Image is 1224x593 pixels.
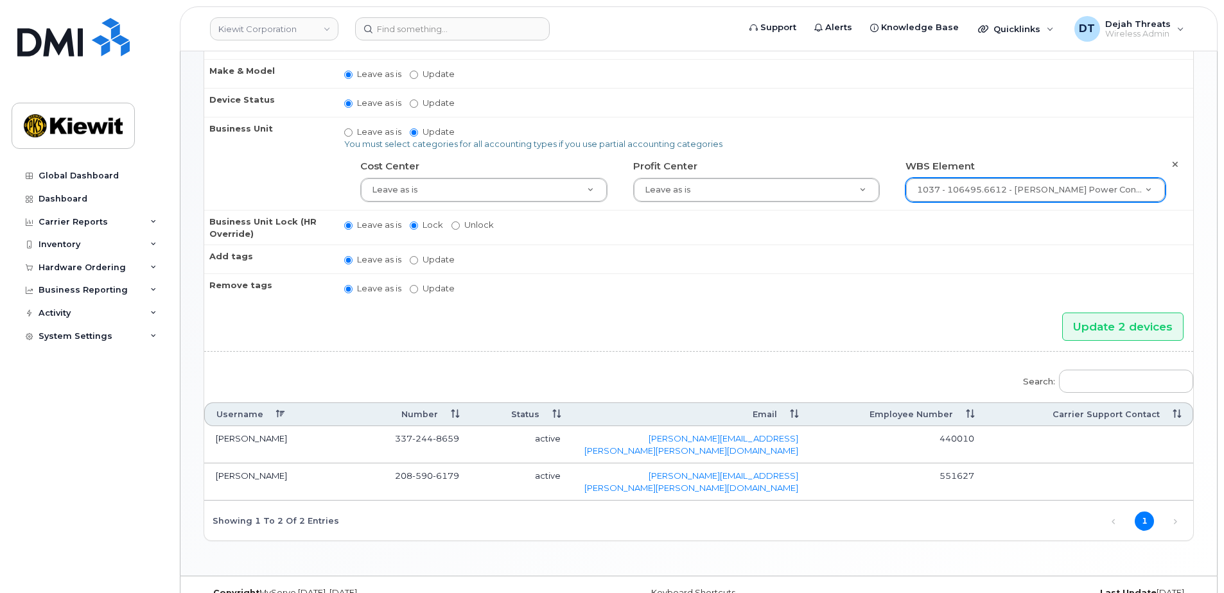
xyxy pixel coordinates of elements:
a: Leave as is [361,178,607,202]
span: Alerts [825,21,852,34]
td: [PERSON_NAME] [204,463,346,501]
span: 8659 [433,433,459,443]
span: 244 [412,433,433,443]
input: Find something... [355,17,550,40]
span: 337 [395,433,459,443]
input: Update [410,71,418,79]
label: Update [410,97,455,109]
label: Leave as is [344,126,401,138]
span: Leave as is [372,185,418,194]
input: Lock [410,221,418,230]
div: Showing 1 to 2 of 2 entries [204,509,339,531]
span: Dejah Threats [1105,19,1171,29]
label: Search: [1015,361,1193,397]
a: Alerts [805,15,861,40]
a: Kiewit Corporation [210,17,338,40]
td: [PERSON_NAME] [204,426,346,463]
th: Username: activate to sort column descending [204,402,346,426]
h4: Cost Center [360,161,608,172]
th: Number: activate to sort column ascending [346,402,471,426]
input: Leave as is [344,99,353,108]
input: Leave as is [344,221,353,230]
h4: Profit Center [633,161,880,172]
label: Leave as is [344,254,401,266]
span: 6179 [433,470,459,481]
span: 1037 - 106495.6612 - Kiewit Power Constructors [917,185,1175,194]
div: Dejah Threats [1065,16,1193,42]
span: Leave as is [645,185,691,194]
input: Update 2 devices [1062,313,1184,341]
div: Quicklinks [969,16,1063,42]
a: [PERSON_NAME][EMAIL_ADDRESS][PERSON_NAME][PERSON_NAME][DOMAIN_NAME] [584,470,798,493]
input: Update [410,99,418,108]
a: 1 [1135,511,1154,531]
label: Update [410,254,455,266]
label: Update [410,282,455,295]
td: active [471,463,572,501]
th: Device Status [204,88,333,117]
label: Leave as is [344,68,401,80]
a: [PERSON_NAME][EMAIL_ADDRESS][PERSON_NAME][PERSON_NAME][DOMAIN_NAME] [584,433,798,456]
input: Update [410,256,418,264]
h4: WBS Element [905,161,1166,172]
input: Search: [1059,370,1193,393]
th: Status: activate to sort column ascending [471,402,572,426]
span: 590 [412,470,433,481]
a: 1037 - 106495.6612 - [PERSON_NAME] Power Constructors [906,178,1165,202]
td: active [471,426,572,463]
input: Leave as is [344,128,353,137]
span: Wireless Admin [1105,29,1171,39]
label: Unlock [451,219,494,231]
th: Make & Model [204,59,333,88]
span: Knowledge Base [881,21,959,34]
label: Leave as is [344,97,401,109]
input: Unlock [451,221,460,230]
th: Remove tags [204,273,333,302]
a: Knowledge Base [861,15,968,40]
span: Support [760,21,796,34]
label: Update [410,126,455,138]
span: 208 [395,470,459,481]
a: Previous [1104,511,1123,531]
th: Email: activate to sort column ascending [572,402,810,426]
input: Leave as is [344,256,353,264]
th: Employee Number: activate to sort column ascending [810,402,986,426]
a: Support [740,15,805,40]
label: Lock [410,219,443,231]
input: Update [410,285,418,293]
td: 551627 [810,463,986,501]
th: Business Unit [204,117,333,210]
label: Leave as is [344,219,401,231]
th: Business Unit Lock (HR Override) [204,210,333,245]
a: Leave as is [634,178,880,202]
th: Carrier Support Contact: activate to sort column ascending [986,402,1193,426]
p: You must select categories for all accounting types if you use partial accounting categories [344,138,1182,150]
span: DT [1079,21,1095,37]
label: Leave as is [344,282,401,295]
input: Update [410,128,418,137]
a: Next [1166,511,1185,531]
input: Leave as is [344,71,353,79]
span: Quicklinks [993,24,1040,34]
th: Add tags [204,245,333,273]
td: 440010 [810,426,986,463]
iframe: Messenger Launcher [1168,537,1214,583]
input: Leave as is [344,285,353,293]
label: Update [410,68,455,80]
